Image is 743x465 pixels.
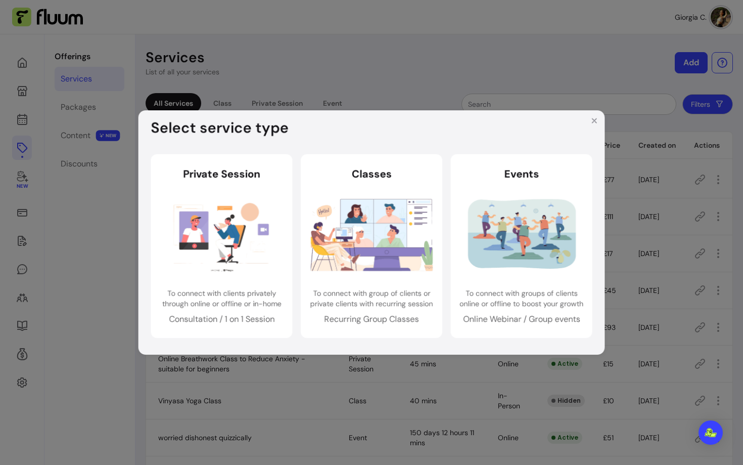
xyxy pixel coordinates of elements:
p: To connect with group of clients or private clients with recurring session [309,288,434,309]
img: Events [460,194,583,275]
div: Open Intercom Messenger [699,420,723,445]
p: Online Webinar / Group events [459,313,584,325]
p: To connect with clients privately through online or offline or in-home [159,288,284,309]
a: ClassesTo connect with group of clients or private clients with recurring sessionRecurring Group ... [301,154,442,338]
a: EventsTo connect with groups of clients online or offline to boost your growthOnline Webinar / Gr... [451,154,592,338]
header: Select service type [138,110,605,146]
button: Close [586,112,602,129]
img: Classes [310,194,433,275]
a: Private SessionTo connect with clients privately through online or offline or in-homeConsultation... [151,154,292,338]
p: Recurring Group Classes [309,313,434,325]
p: Consultation / 1 on 1 Session [159,313,284,325]
header: Classes [309,167,434,182]
header: Events [459,167,584,182]
img: Private Session [160,194,283,275]
p: To connect with groups of clients online or offline to boost your growth [459,288,584,309]
header: Private Session [159,167,284,182]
